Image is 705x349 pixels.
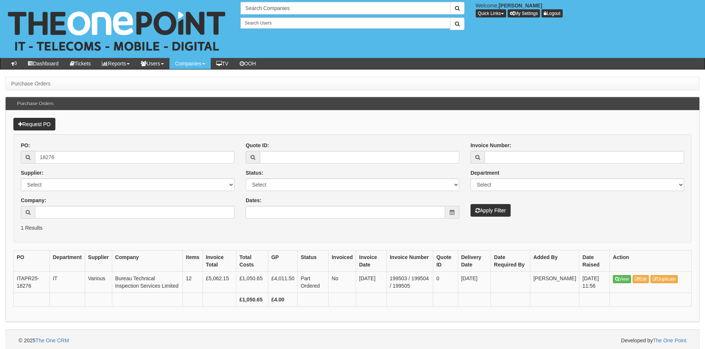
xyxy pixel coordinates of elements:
[268,272,297,293] td: £4,011.50
[470,2,705,17] div: Welcome,
[246,142,269,149] label: Quote ID:
[35,337,69,343] a: The One CRM
[169,58,211,69] a: Companies
[387,251,433,272] th: Invoice Number
[13,118,55,130] a: Request PO
[240,17,450,29] input: Search Users
[458,272,491,293] td: [DATE]
[298,251,329,272] th: Status
[298,272,329,293] td: Part Ordered
[21,169,43,177] label: Supplier:
[236,293,268,307] th: £1,050.65
[621,337,686,344] span: Developed by
[268,293,297,307] th: £4.00
[650,275,678,283] a: Duplicate
[21,197,46,204] label: Company:
[633,275,649,283] a: Edit
[240,2,450,14] input: Search Companies
[433,272,458,293] td: 0
[470,204,511,217] button: Apply Filter
[19,337,69,343] span: © 2025
[613,275,631,283] a: View
[246,169,263,177] label: Status:
[14,272,50,293] td: ITAPR25-18276
[96,58,135,69] a: Reports
[50,272,85,293] td: IT
[356,272,387,293] td: [DATE]
[112,251,182,272] th: Company
[236,251,268,272] th: Total Costs
[541,9,563,17] a: Logout
[50,251,85,272] th: Department
[234,58,262,69] a: OOH
[579,251,610,272] th: Date Raised
[476,9,506,17] button: Quick Links
[246,197,262,204] label: Dates:
[530,251,579,272] th: Added By
[203,251,236,272] th: Invoice Total
[135,58,169,69] a: Users
[21,224,684,232] p: 1 Results
[14,251,50,272] th: PO
[458,251,491,272] th: Delivery Date
[211,58,234,69] a: TV
[64,58,97,69] a: Tickets
[329,251,356,272] th: Invoiced
[387,272,433,293] td: 199503 / 199504 / 199505
[203,272,236,293] td: £5,062.15
[530,272,579,293] td: [PERSON_NAME]
[356,251,387,272] th: Invoice Date
[499,3,542,9] b: [PERSON_NAME]
[610,251,692,272] th: Action
[85,251,112,272] th: Supplier
[21,142,30,149] label: PO:
[470,169,499,177] label: Department
[470,142,511,149] label: Invoice Number:
[22,58,64,69] a: Dashboard
[85,272,112,293] td: Various
[491,251,530,272] th: Date Required By
[13,97,57,110] h3: Purchase Orders
[236,272,268,293] td: £1,050.65
[268,251,297,272] th: GP
[183,272,203,293] td: 12
[112,272,182,293] td: Bureau Technical Inspection Services Limited
[183,251,203,272] th: Items
[433,251,458,272] th: Quote ID
[653,337,686,343] a: The One Point
[508,9,540,17] a: My Settings
[11,80,51,87] li: Purchase Orders
[579,272,610,293] td: [DATE] 11:56
[329,272,356,293] td: No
